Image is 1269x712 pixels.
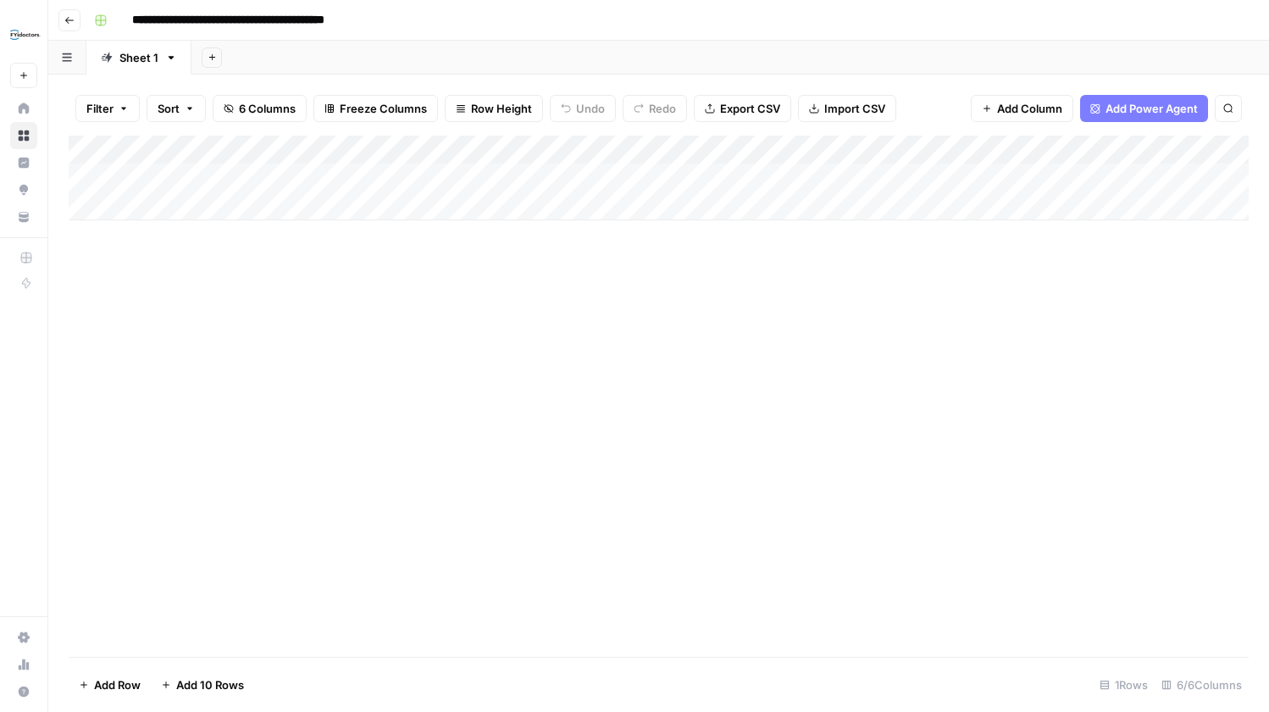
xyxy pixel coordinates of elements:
[10,176,37,203] a: Opportunities
[10,651,37,678] a: Usage
[471,100,532,117] span: Row Height
[86,41,191,75] a: Sheet 1
[649,100,676,117] span: Redo
[213,95,307,122] button: 6 Columns
[1155,671,1249,698] div: 6/6 Columns
[971,95,1073,122] button: Add Column
[10,149,37,176] a: Insights
[997,100,1062,117] span: Add Column
[1106,100,1198,117] span: Add Power Agent
[550,95,616,122] button: Undo
[1080,95,1208,122] button: Add Power Agent
[576,100,605,117] span: Undo
[694,95,791,122] button: Export CSV
[94,676,141,693] span: Add Row
[1093,671,1155,698] div: 1 Rows
[10,122,37,149] a: Browse
[10,203,37,231] a: Your Data
[313,95,438,122] button: Freeze Columns
[10,95,37,122] a: Home
[340,100,427,117] span: Freeze Columns
[10,624,37,651] a: Settings
[147,95,206,122] button: Sort
[86,100,114,117] span: Filter
[10,19,41,50] img: FYidoctors Logo
[720,100,780,117] span: Export CSV
[176,676,244,693] span: Add 10 Rows
[239,100,296,117] span: 6 Columns
[824,100,885,117] span: Import CSV
[75,95,140,122] button: Filter
[445,95,543,122] button: Row Height
[798,95,896,122] button: Import CSV
[158,100,180,117] span: Sort
[10,678,37,705] button: Help + Support
[119,49,158,66] div: Sheet 1
[10,14,37,56] button: Workspace: FYidoctors
[69,671,151,698] button: Add Row
[151,671,254,698] button: Add 10 Rows
[623,95,687,122] button: Redo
